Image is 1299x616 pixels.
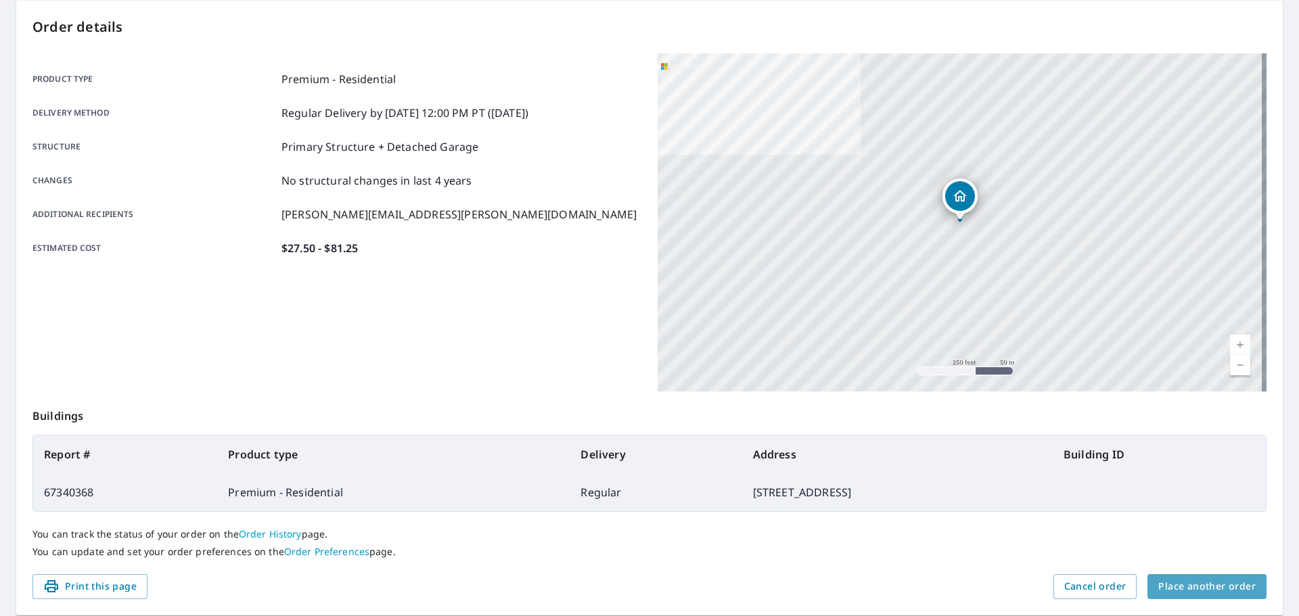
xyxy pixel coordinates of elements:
p: Premium - Residential [281,71,396,87]
th: Product type [217,435,570,473]
p: Structure [32,139,276,155]
p: $27.50 - $81.25 [281,240,358,256]
a: Current Level 17, Zoom Out [1230,355,1250,375]
p: No structural changes in last 4 years [281,172,472,189]
p: You can track the status of your order on the page. [32,528,1267,540]
p: You can update and set your order preferences on the page. [32,546,1267,558]
p: Product type [32,71,276,87]
td: Regular [570,473,742,511]
a: Current Level 17, Zoom In [1230,335,1250,355]
p: Delivery method [32,105,276,121]
span: Print this page [43,578,137,595]
p: Additional recipients [32,206,276,222]
p: Estimated cost [32,240,276,256]
span: Place another order [1158,578,1256,595]
button: Cancel order [1053,574,1137,599]
td: 67340368 [33,473,217,511]
div: Dropped pin, building 1, Residential property, 101 Lenape Ln Berkeley Heights, NJ 07922 [942,179,978,220]
button: Place another order [1147,574,1267,599]
p: Primary Structure + Detached Garage [281,139,478,155]
th: Delivery [570,435,742,473]
p: [PERSON_NAME][EMAIL_ADDRESS][PERSON_NAME][DOMAIN_NAME] [281,206,637,222]
span: Cancel order [1064,578,1126,595]
th: Report # [33,435,217,473]
a: Order History [239,527,302,540]
p: Buildings [32,392,1267,435]
td: Premium - Residential [217,473,570,511]
th: Address [742,435,1053,473]
th: Building ID [1053,435,1266,473]
button: Print this page [32,574,147,599]
p: Changes [32,172,276,189]
td: [STREET_ADDRESS] [742,473,1053,511]
p: Order details [32,17,1267,37]
p: Regular Delivery by [DATE] 12:00 PM PT ([DATE]) [281,105,528,121]
a: Order Preferences [284,545,369,558]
